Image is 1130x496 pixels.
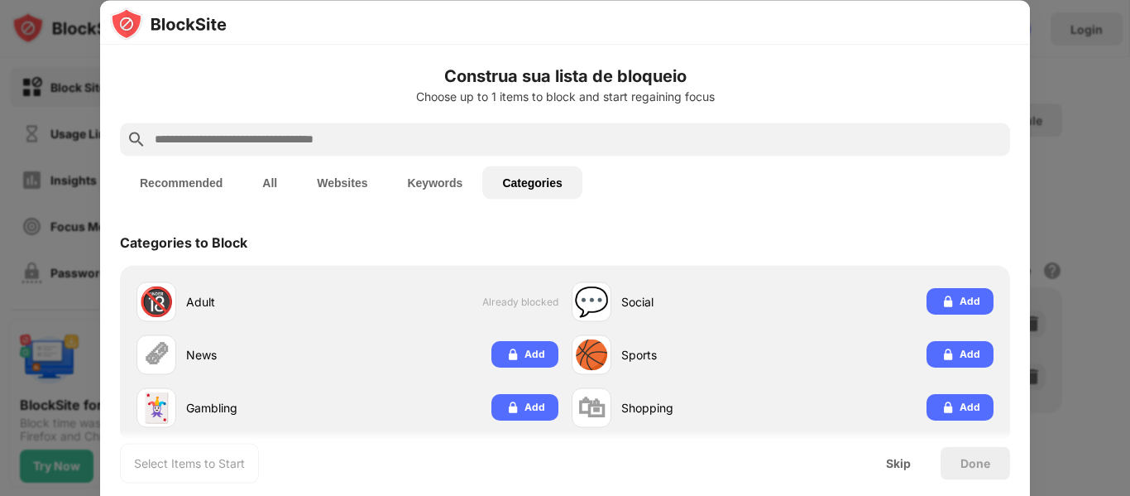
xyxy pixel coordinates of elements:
div: 🛍 [577,391,606,425]
div: 🔞 [139,285,174,319]
button: Websites [297,166,387,199]
span: Already blocked [482,296,558,308]
div: Select Items to Start [134,455,245,471]
div: Categories to Block [120,234,247,250]
div: Choose up to 1 items to block and start regaining focus [120,89,1010,103]
div: Gambling [186,399,347,417]
button: Keywords [387,166,482,199]
div: Add [524,399,545,416]
div: Social [621,293,783,311]
div: Add [960,346,980,363]
div: Skip [886,456,911,470]
div: Shopping [621,399,783,417]
div: Sports [621,346,783,364]
button: Categories [482,166,582,199]
div: 💬 [574,285,609,319]
div: Add [960,293,980,310]
div: 🏀 [574,338,609,372]
div: Adult [186,293,347,311]
div: Done [960,456,990,470]
div: Add [524,346,545,363]
div: 🗞 [142,338,170,372]
button: All [242,166,297,199]
img: search.svg [127,129,146,149]
div: Add [960,399,980,416]
h6: Construa sua lista de bloqueio [120,63,1010,88]
button: Recommended [120,166,242,199]
div: News [186,346,347,364]
img: logo-blocksite.svg [110,7,227,40]
div: 🃏 [139,391,174,425]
